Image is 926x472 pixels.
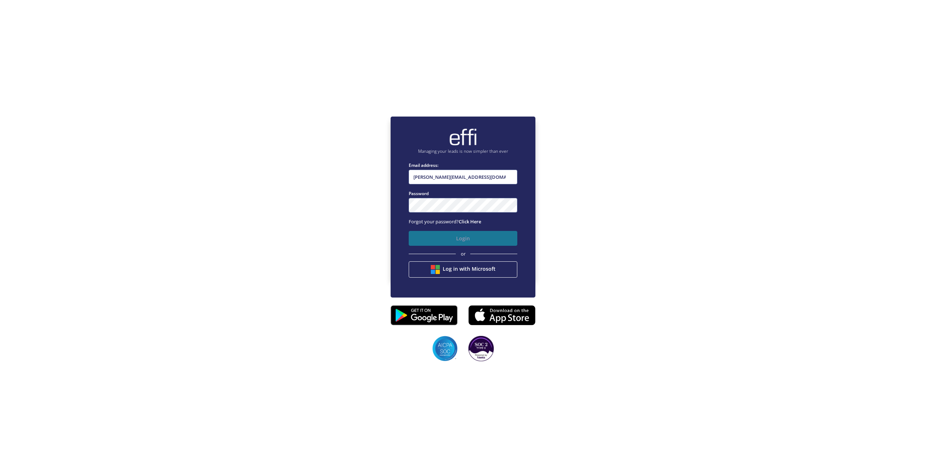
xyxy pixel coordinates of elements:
[468,303,535,328] img: appstore.8725fd3.png
[409,190,517,197] label: Password
[409,148,517,155] p: Managing your leads is now simpler than ever
[459,218,481,225] a: Click Here
[409,261,517,278] button: Log in with Microsoft
[409,218,481,225] span: Forgot your password?
[449,128,477,146] img: brand-logo.ec75409.png
[468,336,494,361] img: SOC2 badges
[409,162,517,169] label: Email address:
[409,231,517,246] button: Login
[432,336,458,361] img: SOC2 badges
[391,300,458,330] img: playstore.0fabf2e.png
[461,250,466,258] span: or
[409,170,517,184] input: Enter email
[431,265,440,274] img: btn google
